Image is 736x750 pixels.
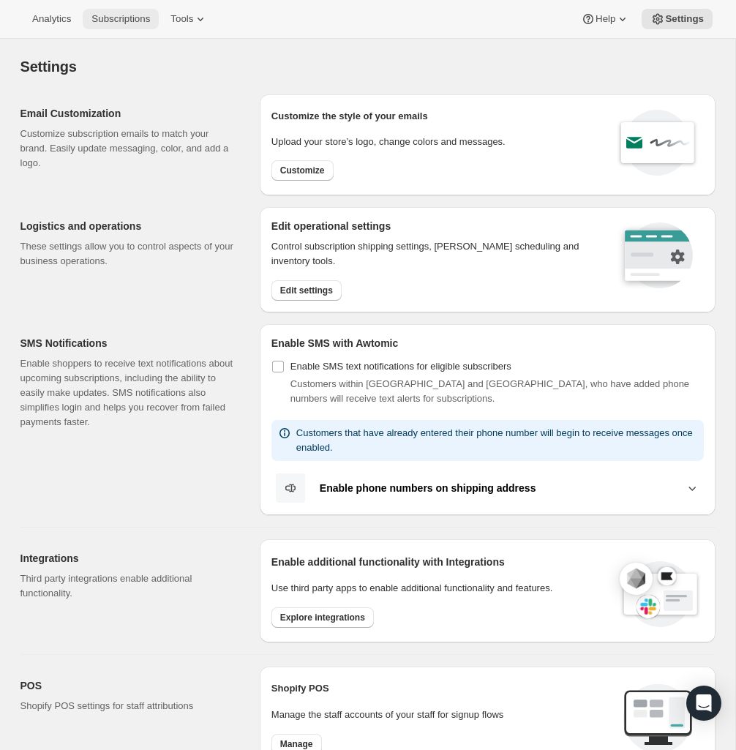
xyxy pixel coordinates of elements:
[271,336,704,350] h2: Enable SMS with Awtomic
[271,219,598,233] h2: Edit operational settings
[296,426,698,455] p: Customers that have already entered their phone number will begin to receive messages once enabled.
[271,135,506,149] p: Upload your store’s logo, change colors and messages.
[271,473,704,503] button: Enable phone numbers on shipping address
[686,686,721,721] div: Open Intercom Messenger
[91,13,150,25] span: Subscriptions
[162,9,217,29] button: Tools
[271,681,612,696] h2: Shopify POS
[280,285,333,296] span: Edit settings
[23,9,80,29] button: Analytics
[20,127,236,170] p: Customize subscription emails to match your brand. Easily update messaging, color, and add a logo.
[20,219,236,233] h2: Logistics and operations
[280,612,365,623] span: Explore integrations
[271,555,605,569] h2: Enable additional functionality with Integrations
[20,356,236,430] p: Enable shoppers to receive text notifications about upcoming subscriptions, including the ability...
[290,361,511,372] span: Enable SMS text notifications for eligible subscribers
[20,336,236,350] h2: SMS Notifications
[271,607,374,628] button: Explore integrations
[271,280,342,301] button: Edit settings
[271,708,612,722] p: Manage the staff accounts of your staff for signup flows
[271,160,334,181] button: Customize
[20,699,236,713] p: Shopify POS settings for staff attributions
[271,239,598,269] p: Control subscription shipping settings, [PERSON_NAME] scheduling and inventory tools.
[20,571,236,601] p: Third party integrations enable additional functionality.
[320,482,536,494] b: Enable phone numbers on shipping address
[20,551,236,566] h2: Integrations
[20,239,236,269] p: These settings allow you to control aspects of your business operations.
[596,13,615,25] span: Help
[290,378,689,404] span: Customers within [GEOGRAPHIC_DATA] and [GEOGRAPHIC_DATA], who have added phone numbers will recei...
[271,581,605,596] p: Use third party apps to enable additional functionality and features.
[20,59,77,75] span: Settings
[83,9,159,29] button: Subscriptions
[20,106,236,121] h2: Email Customization
[280,738,313,750] span: Manage
[665,13,704,25] span: Settings
[280,165,325,176] span: Customize
[20,678,236,693] h2: POS
[572,9,639,29] button: Help
[32,13,71,25] span: Analytics
[642,9,713,29] button: Settings
[271,109,428,124] p: Customize the style of your emails
[170,13,193,25] span: Tools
